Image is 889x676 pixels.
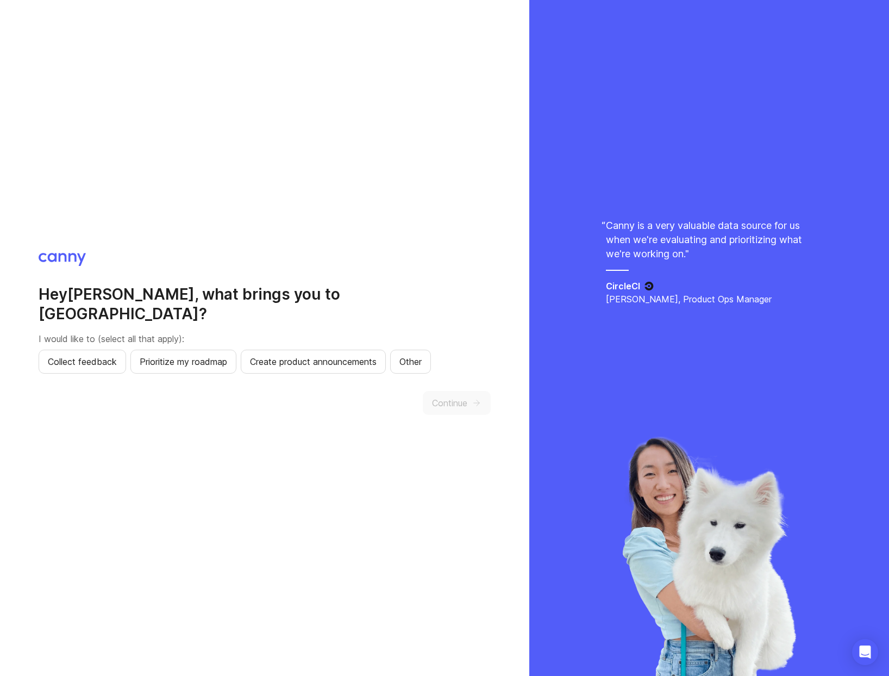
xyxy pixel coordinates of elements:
[423,391,491,415] button: Continue
[140,355,227,368] span: Prioritize my roadmap
[130,350,236,374] button: Prioritize my roadmap
[432,396,467,410] span: Continue
[48,355,117,368] span: Collect feedback
[39,284,491,324] h2: Hey [PERSON_NAME] , what brings you to [GEOGRAPHIC_DATA]?
[606,219,812,261] p: Canny is a very valuable data source for us when we're evaluating and prioritizing what we're wor...
[39,350,126,374] button: Collect feedback
[606,280,640,293] h5: CircleCI
[39,253,86,266] img: Canny logo
[621,437,798,676] img: liya-429d2be8cea6414bfc71c507a98abbfa.webp
[390,350,431,374] button: Other
[852,639,878,665] div: Open Intercom Messenger
[250,355,377,368] span: Create product announcements
[241,350,386,374] button: Create product announcements
[606,293,812,306] p: [PERSON_NAME], Product Ops Manager
[39,332,491,345] p: I would like to (select all that apply):
[644,282,654,290] img: CircleCI logo
[399,355,422,368] span: Other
